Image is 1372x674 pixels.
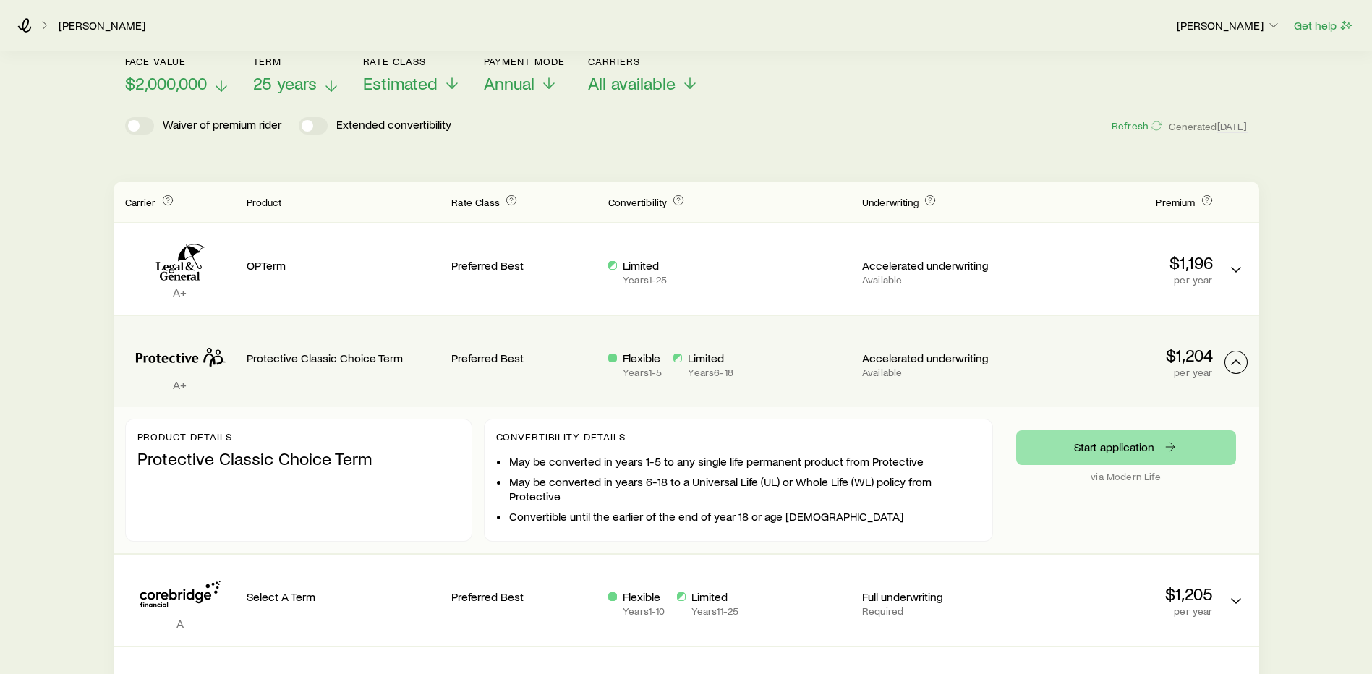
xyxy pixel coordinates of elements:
[1177,18,1281,33] p: [PERSON_NAME]
[451,589,597,604] p: Preferred Best
[1019,345,1213,365] p: $1,204
[484,56,566,94] button: Payment ModeAnnual
[509,509,981,524] li: Convertible until the earlier of the end of year 18 or age [DEMOGRAPHIC_DATA]
[451,258,597,273] p: Preferred Best
[253,56,340,67] p: Term
[247,258,440,273] p: OPTerm
[1156,196,1195,208] span: Premium
[125,73,207,93] span: $2,000,000
[1176,17,1282,35] button: [PERSON_NAME]
[623,274,667,286] p: Years 1 - 25
[1217,120,1248,133] span: [DATE]
[1019,367,1213,378] p: per year
[253,73,317,93] span: 25 years
[484,56,566,67] p: Payment Mode
[496,431,981,443] p: Convertibility Details
[862,589,1007,604] p: Full underwriting
[862,258,1007,273] p: Accelerated underwriting
[1016,471,1236,482] p: via Modern Life
[862,367,1007,378] p: Available
[484,73,534,93] span: Annual
[247,351,440,365] p: Protective Classic Choice Term
[125,285,235,299] p: A+
[623,605,665,617] p: Years 1 - 10
[509,474,981,503] li: May be converted in years 6-18 to a Universal Life (UL) or Whole Life (WL) policy from Protective
[137,431,460,443] p: Product details
[691,605,739,617] p: Years 11 - 25
[623,258,667,273] p: Limited
[862,605,1007,617] p: Required
[623,367,662,378] p: Years 1 - 5
[862,196,919,208] span: Underwriting
[688,351,733,365] p: Limited
[623,351,662,365] p: Flexible
[862,274,1007,286] p: Available
[125,56,230,94] button: Face value$2,000,000
[691,589,739,604] p: Limited
[862,351,1007,365] p: Accelerated underwriting
[125,616,235,631] p: A
[509,454,981,469] li: May be converted in years 1-5 to any single life permanent product from Protective
[623,589,665,604] p: Flexible
[588,56,699,67] p: Carriers
[1019,605,1213,617] p: per year
[688,367,733,378] p: Years 6 - 18
[163,117,281,135] p: Waiver of premium rider
[608,196,667,208] span: Convertibility
[451,196,500,208] span: Rate Class
[1019,252,1213,273] p: $1,196
[253,56,340,94] button: Term25 years
[363,56,461,67] p: Rate Class
[336,117,451,135] p: Extended convertibility
[588,73,676,93] span: All available
[1293,17,1355,34] button: Get help
[1019,274,1213,286] p: per year
[125,377,235,392] p: A+
[363,73,438,93] span: Estimated
[1016,430,1236,465] a: Start application
[1169,120,1247,133] span: Generated
[125,56,230,67] p: Face value
[137,448,460,469] p: Protective Classic Choice Term
[451,351,597,365] p: Preferred Best
[58,19,146,33] a: [PERSON_NAME]
[247,196,282,208] span: Product
[125,196,156,208] span: Carrier
[1019,584,1213,604] p: $1,205
[247,589,440,604] p: Select A Term
[1111,119,1163,133] button: Refresh
[588,56,699,94] button: CarriersAll available
[363,56,461,94] button: Rate ClassEstimated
